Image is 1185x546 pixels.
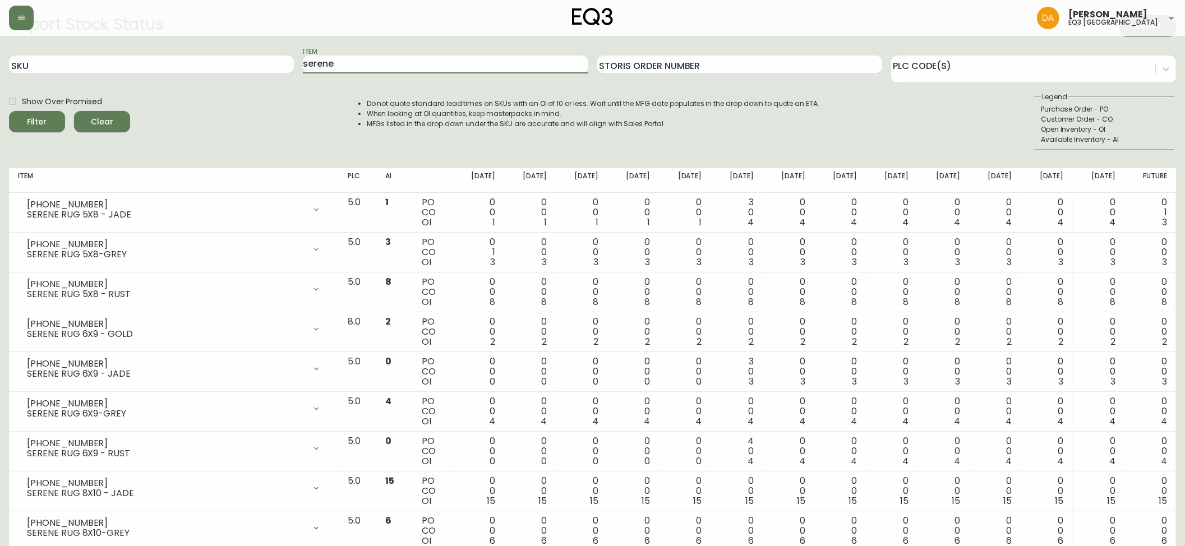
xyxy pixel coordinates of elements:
[593,455,598,468] span: 0
[339,193,377,233] td: 5.0
[462,436,495,466] div: 0 0
[823,357,857,387] div: 0 0
[74,111,130,132] button: Clear
[367,99,820,109] li: Do not quote standard lead times on SKUs with an OI of 10 or less. Wait until the MFG date popula...
[18,237,330,262] div: [PHONE_NUMBER]SERENE RUG 5X8-GREY
[565,237,598,267] div: 0 0
[697,375,702,388] span: 0
[616,317,650,347] div: 0 0
[644,455,650,468] span: 0
[978,277,1012,307] div: 0 0
[616,476,650,506] div: 0 0
[954,455,960,468] span: 4
[668,436,702,466] div: 0 0
[422,415,432,428] span: OI
[720,476,754,506] div: 0 0
[1110,256,1115,269] span: 3
[772,237,805,267] div: 0 0
[513,436,547,466] div: 0 0
[697,335,702,348] span: 2
[462,317,495,347] div: 0 0
[542,256,547,269] span: 3
[27,438,305,448] div: [PHONE_NUMBER]
[800,256,805,269] span: 3
[954,216,960,229] span: 4
[513,237,547,267] div: 0 0
[616,396,650,427] div: 0 0
[749,335,754,348] span: 2
[27,518,305,528] div: [PHONE_NUMBER]
[772,357,805,387] div: 0 0
[1041,124,1169,135] div: Open Inventory - OI
[504,168,556,193] th: [DATE]
[1110,295,1115,308] span: 8
[339,352,377,392] td: 5.0
[823,396,857,427] div: 0 0
[926,277,960,307] div: 0 0
[926,317,960,347] div: 0 0
[490,375,495,388] span: 0
[903,375,909,388] span: 3
[27,409,305,419] div: SERENE RUG 6X9-GREY
[1124,168,1176,193] th: Future
[748,415,754,428] span: 4
[27,210,305,220] div: SERENE RUG 5X8 - JADE
[1133,317,1167,347] div: 0 0
[513,277,547,307] div: 0 0
[647,216,650,229] span: 1
[565,197,598,228] div: 0 0
[339,233,377,272] td: 5.0
[513,476,547,506] div: 0 0
[1041,104,1169,114] div: Purchase Order - PO
[720,357,754,387] div: 3 0
[1058,216,1064,229] span: 4
[668,197,702,228] div: 0 0
[978,436,1012,466] div: 0 0
[1030,277,1063,307] div: 0 0
[1110,335,1115,348] span: 2
[823,476,857,506] div: 0 0
[955,375,960,388] span: 3
[1073,168,1124,193] th: [DATE]
[1037,7,1059,29] img: dd1a7e8db21a0ac8adbf82b84ca05374
[422,455,432,468] span: OI
[1041,92,1068,102] legend: Legend
[1030,396,1063,427] div: 0 0
[556,168,607,193] th: [DATE]
[422,357,444,387] div: PO CO
[462,197,495,228] div: 0 0
[978,317,1012,347] div: 0 0
[616,357,650,387] div: 0 0
[18,516,330,540] div: [PHONE_NUMBER]SERENE RUG 8X10-GREY
[593,375,598,388] span: 0
[18,436,330,461] div: [PHONE_NUMBER]SERENE RUG 6X9 - RUST
[772,277,805,307] div: 0 0
[462,357,495,387] div: 0 0
[339,392,377,432] td: 5.0
[1006,216,1012,229] span: 4
[1133,197,1167,228] div: 0 1
[565,476,598,506] div: 0 0
[1161,455,1167,468] span: 4
[1021,168,1072,193] th: [DATE]
[926,197,960,228] div: 0 0
[1082,357,1115,387] div: 0 0
[659,168,711,193] th: [DATE]
[720,277,754,307] div: 0 0
[875,476,909,506] div: 0 0
[1082,396,1115,427] div: 0 0
[772,396,805,427] div: 0 0
[18,197,330,222] div: [PHONE_NUMBER]SERENE RUG 5X8 - JADE
[339,272,377,312] td: 5.0
[851,415,857,428] span: 4
[711,168,763,193] th: [DATE]
[385,275,391,288] span: 8
[1041,135,1169,145] div: Available Inventory - AI
[875,197,909,228] div: 0 0
[385,395,391,408] span: 4
[18,357,330,381] div: [PHONE_NUMBER]SERENE RUG 6X9 - JADE
[1041,114,1169,124] div: Customer Order - CO
[1058,295,1064,308] span: 8
[422,216,432,229] span: OI
[542,335,547,348] span: 2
